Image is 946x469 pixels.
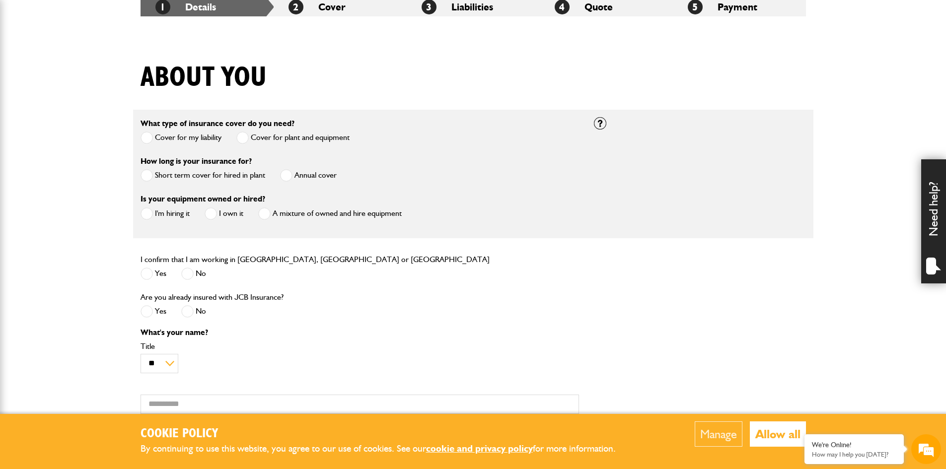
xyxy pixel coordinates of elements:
[141,120,294,128] label: What type of insurance cover do you need?
[141,157,252,165] label: How long is your insurance for?
[426,443,533,454] a: cookie and privacy policy
[750,421,806,447] button: Allow all
[141,441,632,457] p: By continuing to use this website, you agree to our use of cookies. See our for more information.
[141,426,632,442] h2: Cookie Policy
[921,159,946,283] div: Need help?
[141,195,265,203] label: Is your equipment owned or hired?
[141,207,190,220] label: I'm hiring it
[205,207,243,220] label: I own it
[141,342,579,350] label: Title
[181,268,206,280] label: No
[812,451,896,458] p: How may I help you today?
[141,268,166,280] label: Yes
[141,293,284,301] label: Are you already insured with JCB Insurance?
[181,305,206,318] label: No
[236,132,350,144] label: Cover for plant and equipment
[258,207,402,220] label: A mixture of owned and hire equipment
[141,305,166,318] label: Yes
[141,256,490,264] label: I confirm that I am working in [GEOGRAPHIC_DATA], [GEOGRAPHIC_DATA] or [GEOGRAPHIC_DATA]
[141,132,221,144] label: Cover for my liability
[280,169,337,182] label: Annual cover
[141,329,579,336] p: What's your name?
[812,441,896,449] div: We're Online!
[141,169,265,182] label: Short term cover for hired in plant
[695,421,742,447] button: Manage
[141,61,267,94] h1: About you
